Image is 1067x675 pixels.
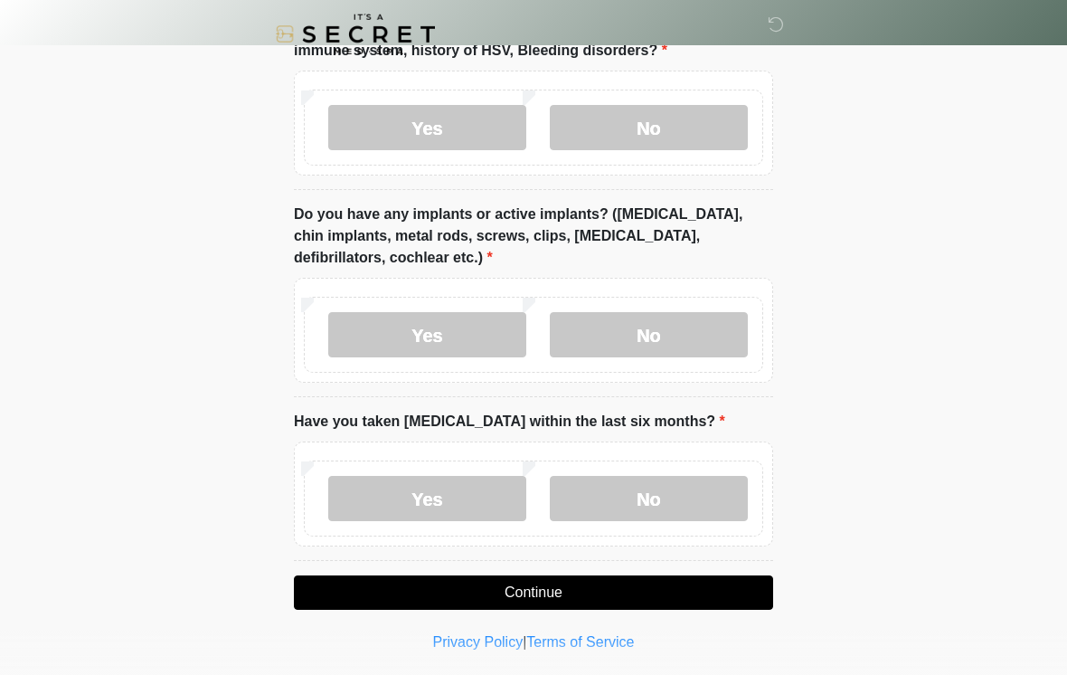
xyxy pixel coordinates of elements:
[523,634,526,650] a: |
[526,634,634,650] a: Terms of Service
[433,634,524,650] a: Privacy Policy
[550,476,748,521] label: No
[550,312,748,357] label: No
[328,105,526,150] label: Yes
[328,312,526,357] label: Yes
[294,411,725,433] label: Have you taken [MEDICAL_DATA] within the last six months?
[276,14,435,54] img: It's A Secret Med Spa Logo
[294,204,773,269] label: Do you have any implants or active implants? ([MEDICAL_DATA], chin implants, metal rods, screws, ...
[328,476,526,521] label: Yes
[550,105,748,150] label: No
[294,575,773,610] button: Continue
